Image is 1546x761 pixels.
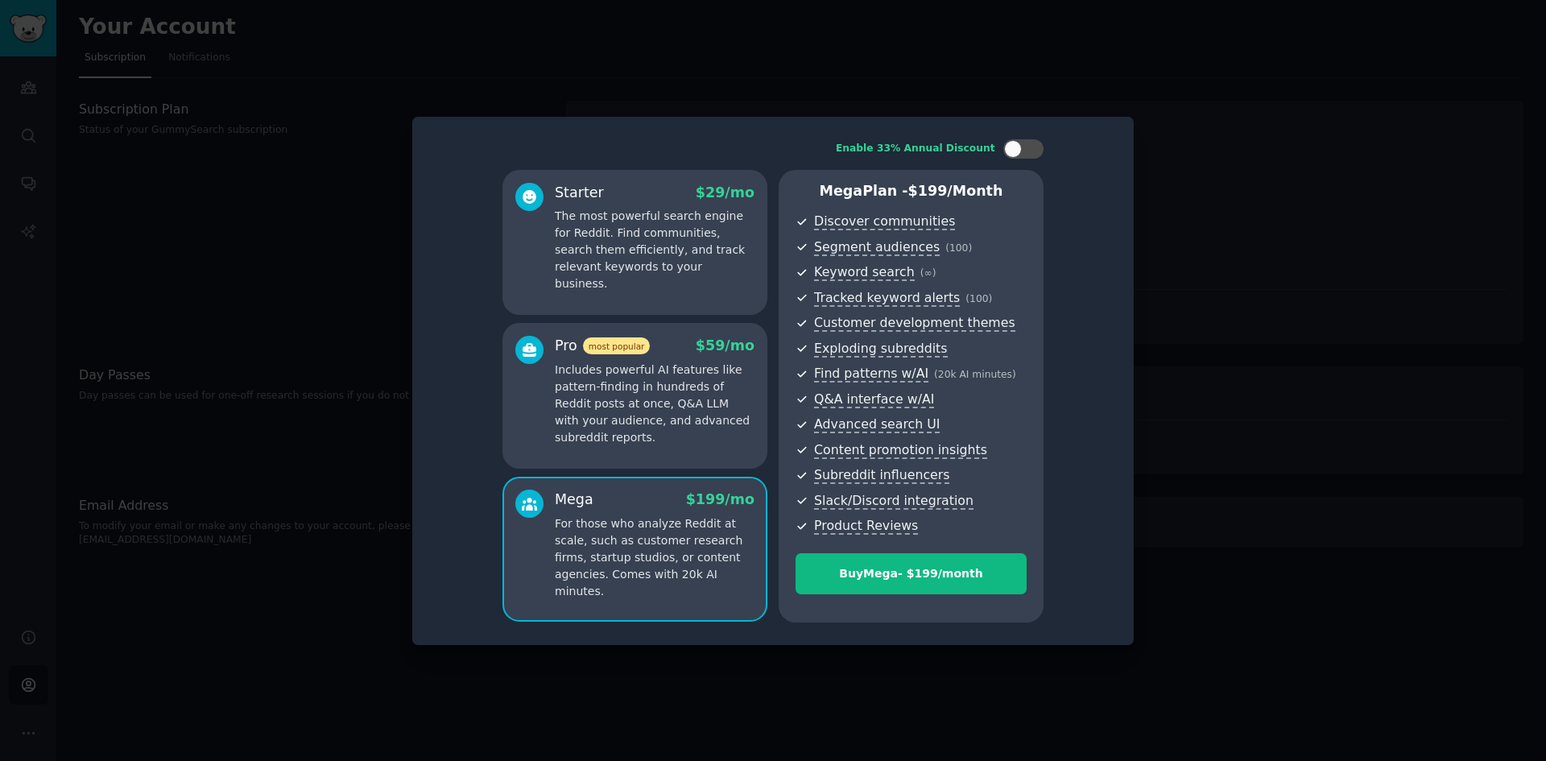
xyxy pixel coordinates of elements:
[814,467,949,484] span: Subreddit influencers
[814,315,1015,332] span: Customer development themes
[796,553,1027,594] button: BuyMega- $199/month
[836,142,995,156] div: Enable 33% Annual Discount
[814,442,987,459] span: Content promotion insights
[686,491,754,507] span: $ 199 /mo
[814,416,940,433] span: Advanced search UI
[814,391,934,408] span: Q&A interface w/AI
[555,515,754,600] p: For those who analyze Reddit at scale, such as customer research firms, startup studios, or conte...
[555,490,593,510] div: Mega
[555,362,754,446] p: Includes powerful AI features like pattern-finding in hundreds of Reddit posts at once, Q&A LLM w...
[555,183,604,203] div: Starter
[934,369,1016,380] span: ( 20k AI minutes )
[814,213,955,230] span: Discover communities
[814,264,915,281] span: Keyword search
[814,366,928,383] span: Find patterns w/AI
[814,239,940,256] span: Segment audiences
[696,337,754,354] span: $ 59 /mo
[920,267,936,279] span: ( ∞ )
[965,293,992,304] span: ( 100 )
[945,242,972,254] span: ( 100 )
[696,184,754,201] span: $ 29 /mo
[555,336,650,356] div: Pro
[814,341,947,358] span: Exploding subreddits
[796,181,1027,201] p: Mega Plan -
[555,208,754,292] p: The most powerful search engine for Reddit. Find communities, search them efficiently, and track ...
[814,290,960,307] span: Tracked keyword alerts
[814,518,918,535] span: Product Reviews
[583,337,651,354] span: most popular
[796,565,1026,582] div: Buy Mega - $ 199 /month
[908,183,1003,199] span: $ 199 /month
[814,493,973,510] span: Slack/Discord integration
